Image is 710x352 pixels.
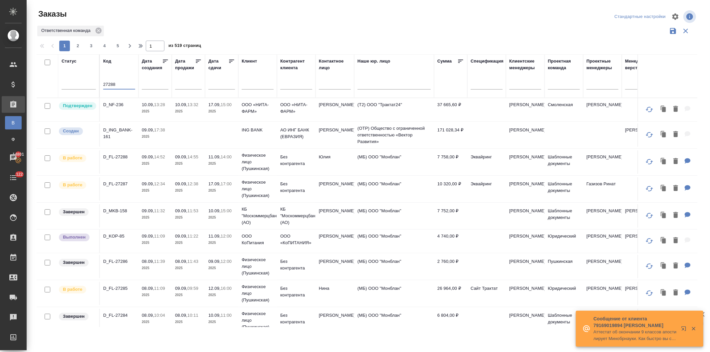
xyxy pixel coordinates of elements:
p: 08.09, [175,259,187,264]
button: Клонировать [657,182,670,195]
p: Ответственная команда [41,27,93,34]
button: Клонировать [657,259,670,273]
p: 08.09, [142,259,154,264]
p: ООО КоПитания [242,233,274,246]
p: 10:04 [154,313,165,318]
p: 11:09 [154,234,165,239]
p: 2025 [208,160,235,167]
p: В работе [63,155,82,161]
span: 122 [12,171,27,178]
div: Дата продажи [175,58,195,71]
p: 09.09, [175,154,187,159]
p: 16:00 [221,286,232,291]
p: Аттестат об окончании 9 классов апостилирует Минобрнауки. Как быстро вы сможете его апостилировать? [593,329,677,342]
p: 2025 [175,292,202,298]
button: Удалить [670,259,681,273]
p: 2025 [175,214,202,221]
p: D_KOP-85 [103,233,135,240]
a: Ф [5,133,22,146]
button: Удалить [670,234,681,248]
td: [PERSON_NAME] [316,204,354,228]
p: 09.09, [175,208,187,213]
p: 2025 [175,240,202,246]
p: 2025 [208,187,235,194]
p: 11:22 [187,234,198,239]
p: Физическое лицо (Пушкинская) [242,310,274,330]
p: 2025 [142,187,168,194]
span: из 519 страниц [168,42,201,51]
div: Менеджеры верстки [625,58,657,71]
button: Обновить [641,181,657,197]
p: АО ИНГ БАНК (ЕВРАЗИЯ) [280,127,312,140]
p: 17.09, [208,102,221,107]
p: 09.09, [175,234,187,239]
td: [PERSON_NAME] [506,98,545,121]
p: 13:28 [154,102,165,107]
td: Эквайринг [467,177,506,201]
p: 11:09 [154,286,165,291]
td: Шаблонные документы [545,204,583,228]
p: D_FL-27285 [103,285,135,292]
td: [PERSON_NAME] [506,255,545,278]
p: 2025 [142,108,168,115]
p: 17:00 [221,181,232,186]
div: Контактное лицо [319,58,351,71]
div: Выставляет ПМ после принятия заказа от КМа [58,285,96,294]
td: [PERSON_NAME] [583,255,622,278]
div: Выставляет КМ при направлении счета или после выполнения всех работ/сдачи заказа клиенту. Окончат... [58,258,96,267]
p: Завершен [63,313,85,320]
td: [PERSON_NAME] [583,204,622,228]
p: 09.09, [175,181,187,186]
button: Обновить [641,285,657,301]
p: D_FL-27284 [103,312,135,319]
p: 2025 [175,319,202,325]
td: Шаблонные документы [545,309,583,332]
p: 10.09, [208,313,221,318]
td: Эквайринг [467,150,506,174]
td: 171 028,34 ₽ [434,123,467,147]
p: 10.09, [175,102,187,107]
p: D_FL-27288 [103,154,135,160]
p: 17.09, [208,181,221,186]
td: [PERSON_NAME] [506,204,545,228]
p: 10.09, [142,102,154,107]
td: Шаблонные документы [545,177,583,201]
p: 15:00 [221,102,232,107]
p: В работе [63,286,82,293]
td: [PERSON_NAME] [316,309,354,332]
span: Ф [8,136,18,143]
p: Физическое лицо (Пушкинская) [242,152,274,172]
p: 09.09, [208,259,221,264]
td: 26 964,00 ₽ [434,282,467,305]
td: [PERSON_NAME] [316,230,354,253]
p: 09.09, [142,154,154,159]
p: 2025 [175,108,202,115]
div: Дата сдачи [208,58,228,71]
button: Обновить [641,208,657,224]
div: Выставляет КМ при направлении счета или после выполнения всех работ/сдачи заказа клиенту. Окончат... [58,312,96,321]
div: Код [103,58,111,65]
td: 2 760,00 ₽ [434,255,467,278]
td: Газизов Ринат [583,309,622,332]
div: Сумма [437,58,452,65]
p: 11:43 [187,259,198,264]
p: [PERSON_NAME] [625,285,657,292]
td: (МБ) ООО "Монблан" [354,230,434,253]
div: Выставляет ПМ после принятия заказа от КМа [58,181,96,190]
td: [PERSON_NAME] [506,282,545,305]
p: 2025 [208,240,235,246]
span: В [8,119,18,126]
td: Юлия [316,150,354,174]
p: 14:52 [154,154,165,159]
a: 122 [2,169,25,186]
div: Клиентские менеджеры [509,58,541,71]
td: [PERSON_NAME] [506,150,545,174]
span: Заказы [37,9,67,19]
button: 2 [73,41,83,51]
a: 14801 [2,149,25,166]
td: 6 804,00 ₽ [434,309,467,332]
p: 13:32 [187,102,198,107]
button: Клонировать [657,102,670,116]
div: Ответственная команда [37,26,104,36]
td: (МБ) ООО "Монблан" [354,309,434,332]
